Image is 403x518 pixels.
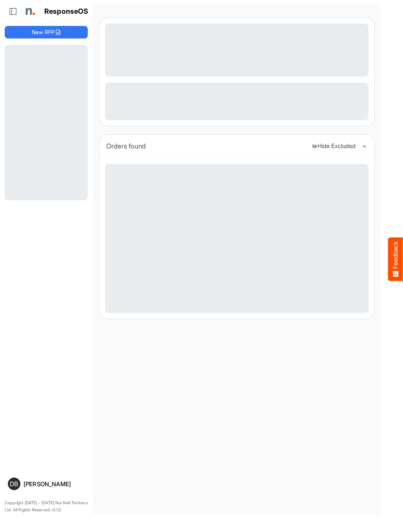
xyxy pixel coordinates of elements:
[44,7,89,16] h1: ResponseOS
[22,4,37,19] img: Northell
[5,500,88,513] p: Copyright [DATE] - [DATE] Northell Partners Ltd. All Rights Reserved. v1.1.0
[105,164,369,313] div: Loading...
[105,24,369,77] div: Loading...
[5,26,88,38] button: New RFP
[105,82,369,120] div: Loading...
[106,141,306,152] div: Orders found
[24,481,85,487] div: [PERSON_NAME]
[388,237,403,281] button: Feedback
[5,45,88,200] div: Loading...
[10,481,18,487] span: DB
[312,143,356,150] button: Hide Excluded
